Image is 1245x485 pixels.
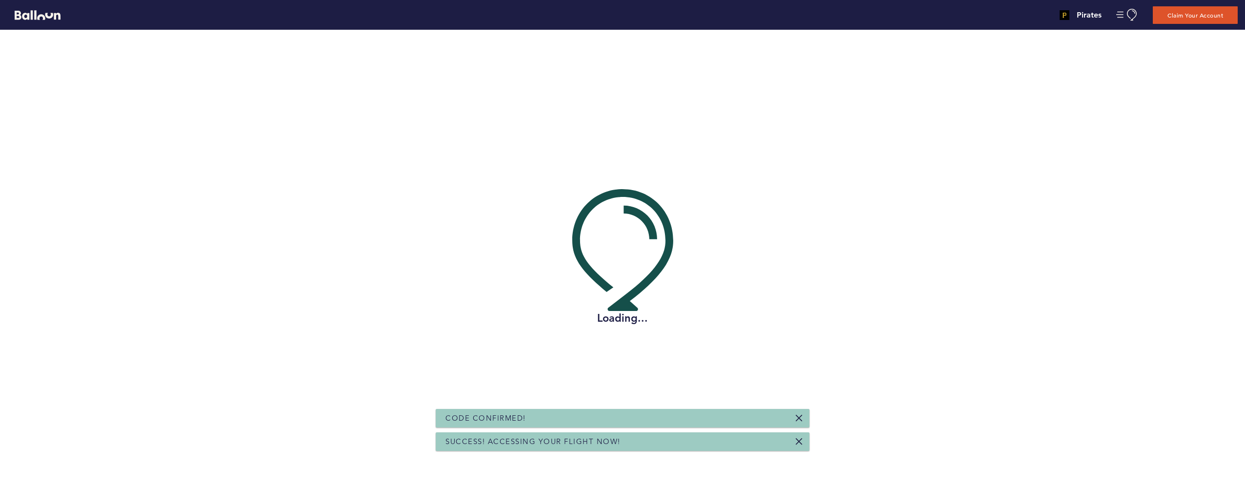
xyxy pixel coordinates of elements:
[572,311,673,326] h2: Loading...
[1077,9,1102,21] h4: Pirates
[7,10,60,20] a: Balloon
[436,409,809,427] div: Code Confirmed!
[1116,9,1138,21] button: Manage Account
[436,432,809,451] div: Success! Accessing your flight now!
[1153,6,1238,24] button: Claim Your Account
[15,10,60,20] svg: Balloon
